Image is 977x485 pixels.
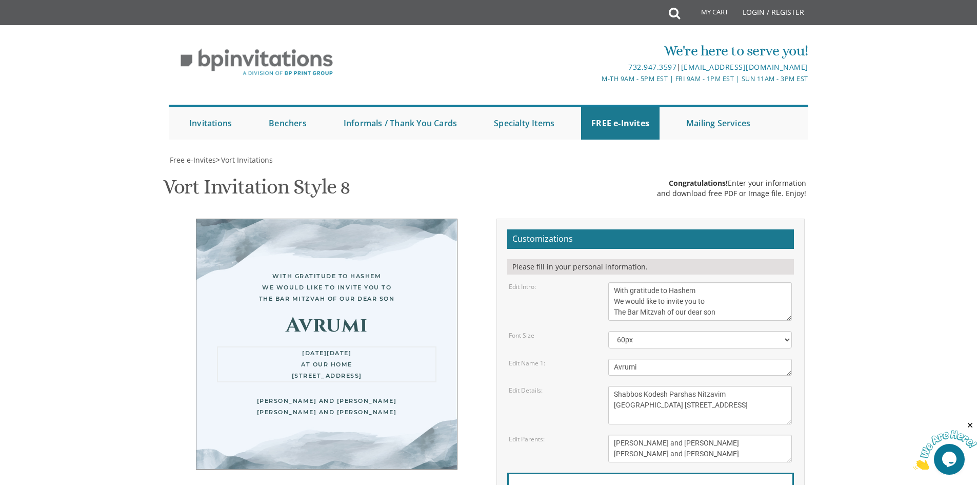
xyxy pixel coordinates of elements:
[221,155,273,165] span: Vort Invitations
[657,188,806,199] div: and download free PDF or Image file. Enjoy!
[216,155,273,165] span: >
[383,41,808,61] div: We're here to serve you!
[608,282,792,321] textarea: With gratitude to Hashem We would like to invite you to The vort of our dear children
[217,395,436,418] div: [PERSON_NAME] and [PERSON_NAME] [PERSON_NAME] and [PERSON_NAME]
[170,155,216,165] span: Free e-Invites
[913,421,977,470] iframe: chat widget
[507,259,794,275] div: Please fill in your personal information.
[628,62,676,72] a: 732.947.3597
[608,359,792,376] textarea: Avi & Yael
[608,386,792,424] textarea: [DATE][DATE] At our home [STREET_ADDRESS]
[509,282,536,291] label: Edit Intro:
[484,107,565,140] a: Specialty Items
[681,62,808,72] a: [EMAIL_ADDRESS][DOMAIN_NAME]
[383,61,808,73] div: |
[217,270,436,304] div: With gratitude to Hashem We would like to invite you to The Bar Mitzvah of our dear son
[507,229,794,249] h2: Customizations
[669,178,728,188] span: Congratulations!
[169,41,345,84] img: BP Invitation Loft
[608,435,792,462] textarea: [PERSON_NAME] and [PERSON_NAME] [PERSON_NAME] and [PERSON_NAME]
[169,155,216,165] a: Free e-Invites
[220,155,273,165] a: Vort Invitations
[581,107,660,140] a: FREE e-Invites
[179,107,242,140] a: Invitations
[676,107,761,140] a: Mailing Services
[217,320,436,331] div: Avrumi
[258,107,317,140] a: Benchers
[509,331,534,340] label: Font Size
[383,73,808,84] div: M-Th 9am - 5pm EST | Fri 9am - 1pm EST | Sun 11am - 3pm EST
[217,346,436,382] div: [DATE][DATE] At our home [STREET_ADDRESS]
[509,386,543,395] label: Edit Details:
[163,176,350,206] h1: Vort Invitation Style 8
[333,107,467,140] a: Informals / Thank You Cards
[657,178,806,188] div: Enter your information
[509,435,545,443] label: Edit Parents:
[679,1,735,27] a: My Cart
[509,359,545,367] label: Edit Name 1:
